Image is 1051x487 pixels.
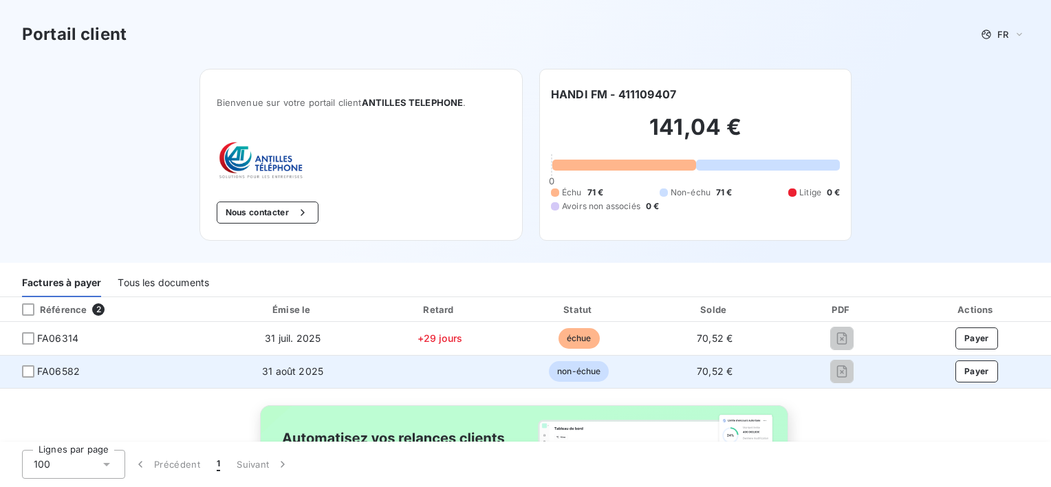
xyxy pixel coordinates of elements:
[362,97,464,108] span: ANTILLES TELEPHONE
[217,141,305,180] img: Company logo
[92,303,105,316] span: 2
[11,303,87,316] div: Référence
[955,327,998,349] button: Payer
[37,365,80,378] span: FA06582
[217,97,506,108] span: Bienvenue sur votre portail client .
[549,175,554,186] span: 0
[418,332,462,344] span: +29 jours
[217,457,220,471] span: 1
[217,202,318,224] button: Nous contacter
[228,450,298,479] button: Suivant
[671,186,711,199] span: Non-échu
[559,328,600,349] span: échue
[905,303,1048,316] div: Actions
[562,200,640,213] span: Avoirs non associés
[646,200,659,213] span: 0 €
[562,186,582,199] span: Échu
[997,29,1008,40] span: FR
[716,186,733,199] span: 71 €
[551,86,676,102] h6: HANDI FM - 411109407
[587,186,604,199] span: 71 €
[549,361,609,382] span: non-échue
[219,303,367,316] div: Émise le
[265,332,321,344] span: 31 juil. 2025
[955,360,998,382] button: Payer
[22,268,101,297] div: Factures à payer
[125,450,208,479] button: Précédent
[22,22,127,47] h3: Portail client
[372,303,508,316] div: Retard
[513,303,645,316] div: Statut
[785,303,900,316] div: PDF
[262,365,323,377] span: 31 août 2025
[651,303,779,316] div: Solde
[208,450,228,479] button: 1
[551,113,840,155] h2: 141,04 €
[37,332,78,345] span: FA06314
[827,186,840,199] span: 0 €
[697,365,733,377] span: 70,52 €
[799,186,821,199] span: Litige
[697,332,733,344] span: 70,52 €
[118,268,209,297] div: Tous les documents
[34,457,50,471] span: 100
